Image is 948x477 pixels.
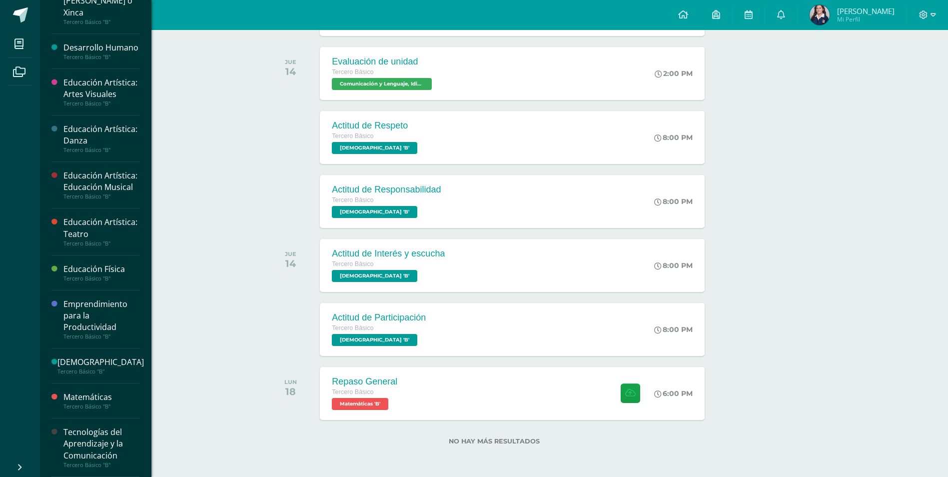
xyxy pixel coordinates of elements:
[63,426,139,461] div: Tecnologías del Aprendizaje y la Comunicación
[654,261,693,270] div: 8:00 PM
[57,368,144,375] div: Tercero Básico "B"
[332,376,397,387] div: Repaso General
[63,240,139,247] div: Tercero Básico "B"
[63,53,139,60] div: Tercero Básico "B"
[63,18,139,25] div: Tercero Básico "B"
[63,333,139,340] div: Tercero Básico "B"
[63,193,139,200] div: Tercero Básico "B"
[63,403,139,410] div: Tercero Básico "B"
[655,69,693,78] div: 2:00 PM
[332,196,373,203] span: Tercero Básico
[332,132,373,139] span: Tercero Básico
[268,437,720,445] label: No hay más resultados
[63,263,139,275] div: Educación Física
[284,378,297,385] div: LUN
[332,398,388,410] span: Matemáticas 'B'
[63,391,139,410] a: MatemáticasTercero Básico "B"
[63,100,139,107] div: Tercero Básico "B"
[63,216,139,246] a: Educación Artística: TeatroTercero Básico "B"
[63,426,139,468] a: Tecnologías del Aprendizaje y la ComunicaciónTercero Básico "B"
[332,120,420,131] div: Actitud de Respeto
[63,263,139,282] a: Educación FísicaTercero Básico "B"
[63,77,139,107] a: Educación Artística: Artes VisualesTercero Básico "B"
[332,312,426,323] div: Actitud de Participación
[63,77,139,100] div: Educación Artística: Artes Visuales
[63,298,139,340] a: Emprendimiento para la ProductividadTercero Básico "B"
[63,275,139,282] div: Tercero Básico "B"
[332,334,417,346] span: Evangelización 'B'
[332,248,445,259] div: Actitud de Interés y escucha
[57,356,144,368] div: [DEMOGRAPHIC_DATA]
[332,142,417,154] span: Evangelización 'B'
[63,170,139,193] div: Educación Artística: Educación Musical
[332,260,373,267] span: Tercero Básico
[285,65,296,77] div: 14
[332,78,432,90] span: Comunicación y Lenguaje, Idioma Español 'B'
[332,324,373,331] span: Tercero Básico
[63,42,139,60] a: Desarrollo HumanoTercero Básico "B"
[332,184,441,195] div: Actitud de Responsabilidad
[63,461,139,468] div: Tercero Básico "B"
[285,257,296,269] div: 14
[654,197,693,206] div: 8:00 PM
[285,250,296,257] div: JUE
[654,389,693,398] div: 6:00 PM
[332,388,373,395] span: Tercero Básico
[63,146,139,153] div: Tercero Básico "B"
[837,6,895,16] span: [PERSON_NAME]
[63,391,139,403] div: Matemáticas
[63,123,139,153] a: Educación Artística: DanzaTercero Básico "B"
[837,15,895,23] span: Mi Perfil
[285,58,296,65] div: JUE
[63,216,139,239] div: Educación Artística: Teatro
[332,68,373,75] span: Tercero Básico
[332,206,417,218] span: Evangelización 'B'
[63,170,139,200] a: Educación Artística: Educación MusicalTercero Básico "B"
[284,385,297,397] div: 18
[63,42,139,53] div: Desarrollo Humano
[57,356,144,375] a: [DEMOGRAPHIC_DATA]Tercero Básico "B"
[654,325,693,334] div: 8:00 PM
[63,123,139,146] div: Educación Artística: Danza
[332,270,417,282] span: Evangelización 'B'
[63,298,139,333] div: Emprendimiento para la Productividad
[332,56,434,67] div: Evaluación de unidad
[654,133,693,142] div: 8:00 PM
[810,5,830,25] img: 6f19f43b5558f9b1ab07b2ac06e10c30.png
